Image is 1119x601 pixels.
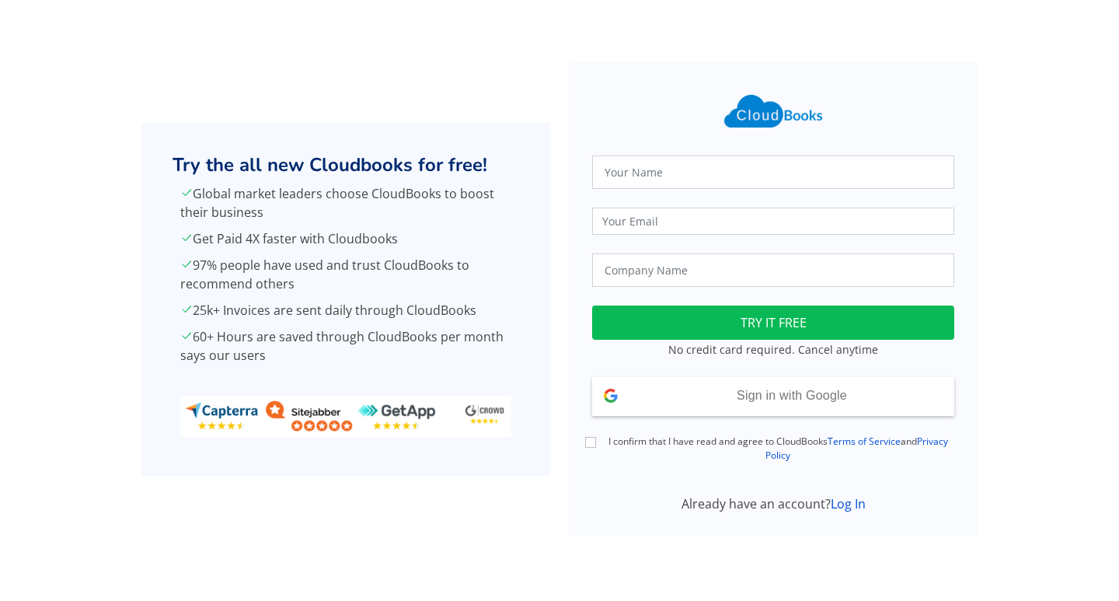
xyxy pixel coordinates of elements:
[601,435,954,463] label: I confirm that I have read and agree to CloudBooks and
[180,396,511,437] img: ratings_banner.png
[583,494,964,513] div: Already have an account?
[180,229,511,248] p: Get Paid 4X faster with Cloudbooks
[737,389,847,402] span: Sign in with Google
[592,306,954,340] button: TRY IT FREE
[592,155,954,189] input: Your Name
[173,154,519,176] h2: Try the all new Cloudbooks for free!
[592,253,954,287] input: Company Name
[828,435,901,448] a: Terms of Service
[831,495,866,512] a: Log In
[180,256,511,293] p: 97% people have used and trust CloudBooks to recommend others
[180,301,511,320] p: 25k+ Invoices are sent daily through CloudBooks
[592,208,954,235] input: Your Email
[668,342,878,357] small: No credit card required. Cancel anytime
[715,86,831,137] img: Cloudbooks Logo
[180,327,511,365] p: 60+ Hours are saved through CloudBooks per month says our users
[765,435,948,462] a: Privacy Policy
[180,184,511,222] p: Global market leaders choose CloudBooks to boost their business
